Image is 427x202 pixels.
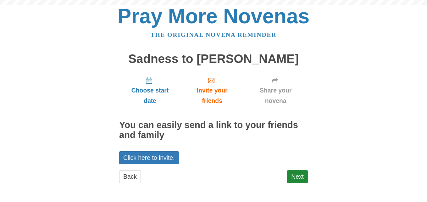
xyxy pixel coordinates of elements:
[187,85,237,106] span: Invite your friends
[119,170,141,183] a: Back
[119,120,308,140] h2: You can easily send a link to your friends and family
[125,85,175,106] span: Choose start date
[181,72,243,109] a: Invite your friends
[119,52,308,66] h1: Sadness to [PERSON_NAME]
[119,72,181,109] a: Choose start date
[250,85,302,106] span: Share your novena
[243,72,308,109] a: Share your novena
[119,151,179,164] a: Click here to invite.
[118,4,310,28] a: Pray More Novenas
[151,31,277,38] a: The original novena reminder
[287,170,308,183] a: Next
